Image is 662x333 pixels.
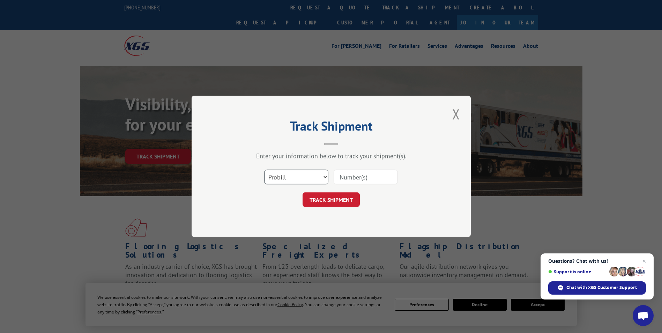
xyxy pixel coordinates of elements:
[450,104,462,124] button: Close modal
[226,121,436,134] h2: Track Shipment
[548,269,607,274] span: Support is online
[566,284,637,291] span: Chat with XGS Customer Support
[548,281,646,295] span: Chat with XGS Customer Support
[548,258,646,264] span: Questions? Chat with us!
[226,152,436,160] div: Enter your information below to track your shipment(s).
[303,193,360,207] button: TRACK SHIPMENT
[633,305,654,326] a: Open chat
[334,170,398,185] input: Number(s)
